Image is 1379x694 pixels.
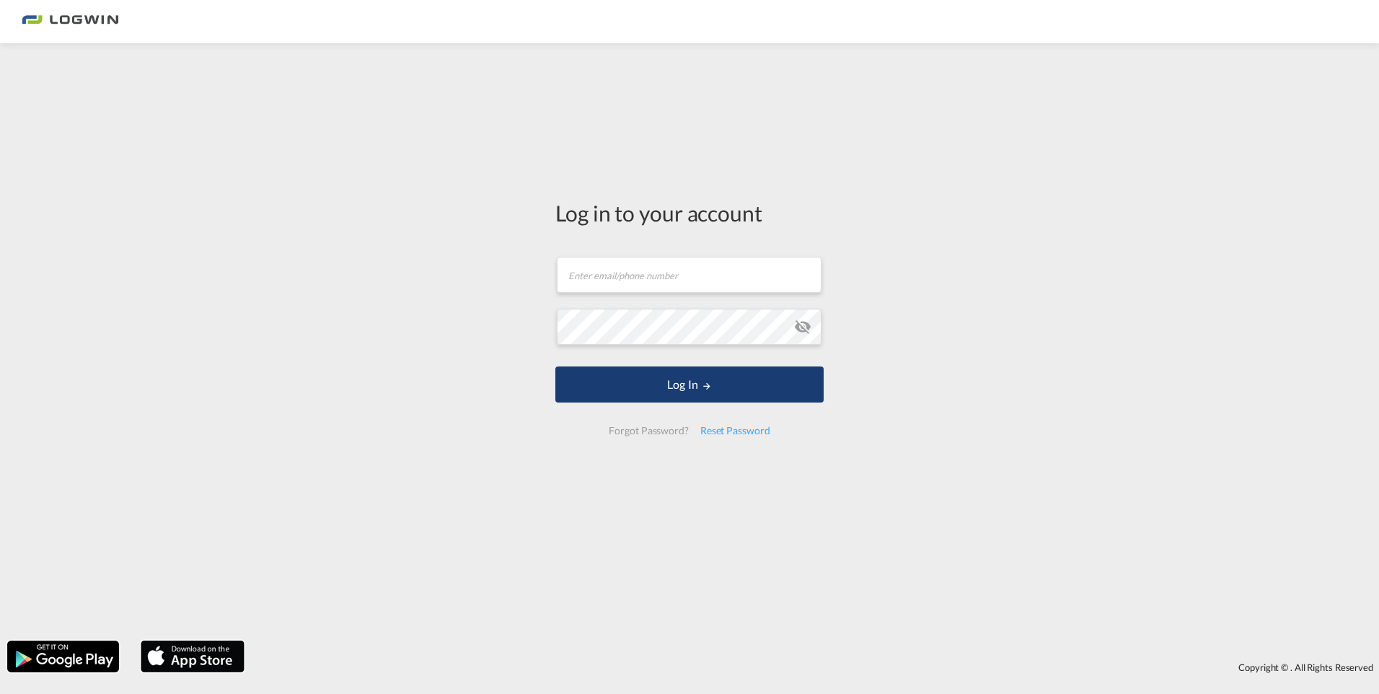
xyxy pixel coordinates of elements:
img: bc73a0e0d8c111efacd525e4c8ad7d32.png [22,6,119,38]
button: LOGIN [555,366,824,403]
img: apple.png [139,639,246,674]
div: Copyright © . All Rights Reserved [252,655,1379,680]
div: Reset Password [695,418,776,444]
div: Forgot Password? [603,418,694,444]
input: Enter email/phone number [557,257,821,293]
md-icon: icon-eye-off [794,318,811,335]
img: google.png [6,639,120,674]
div: Log in to your account [555,198,824,228]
